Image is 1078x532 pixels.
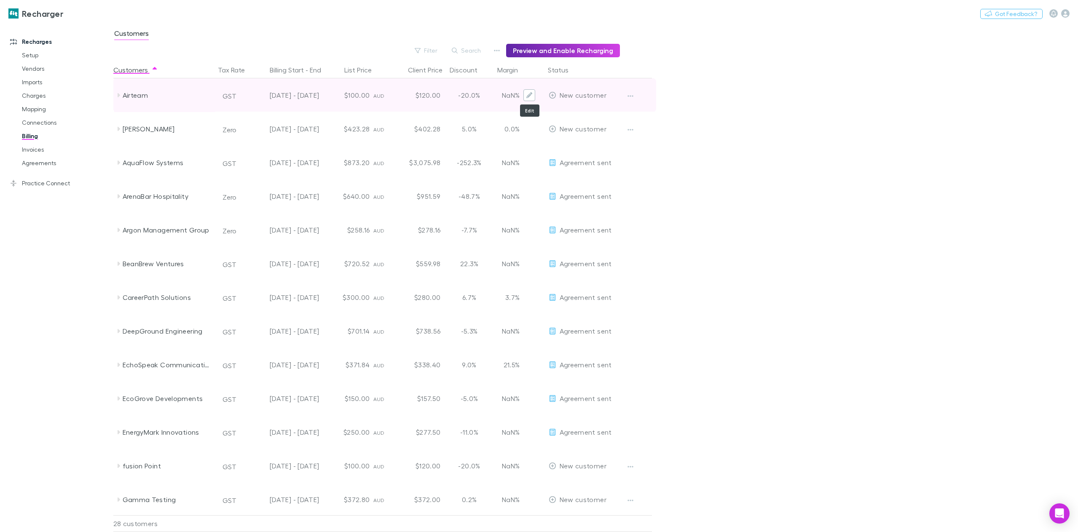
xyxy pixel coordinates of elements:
[219,426,240,440] button: GST
[219,157,240,170] button: GST
[219,89,240,103] button: GST
[444,112,495,146] div: 5.0%
[394,78,444,112] div: $120.00
[373,497,385,503] span: AUD
[373,295,385,301] span: AUD
[394,247,444,281] div: $559.98
[444,314,495,348] div: -5.3%
[123,247,212,281] div: BeanBrew Ventures
[13,143,118,156] a: Invoices
[560,394,612,402] span: Agreement sent
[560,293,612,301] span: Agreement sent
[323,314,373,348] div: $701.14
[373,194,385,200] span: AUD
[373,261,385,267] span: AUD
[444,247,495,281] div: 22.3%
[344,61,382,78] button: List Price
[506,44,620,57] button: Preview and Enable Recharging
[498,225,520,235] p: NaN%
[444,382,495,415] div: -5.0%
[2,176,118,190] a: Practice Connect
[219,359,240,372] button: GST
[123,314,212,348] div: DeepGround Engineering
[498,360,520,370] p: 21.5%
[113,112,656,146] div: [PERSON_NAME]Zero[DATE] - [DATE]$423.28AUD$402.285.0%0.0%EditNew customer
[250,348,319,382] div: [DATE] - [DATE]
[560,462,606,470] span: New customer
[444,415,495,449] div: -11.0%
[498,259,520,269] p: NaN%
[13,156,118,170] a: Agreements
[444,213,495,247] div: -7.7%
[408,61,453,78] button: Client Price
[394,112,444,146] div: $402.28
[560,125,606,133] span: New customer
[13,89,118,102] a: Charges
[523,89,535,101] button: Edit
[394,483,444,516] div: $372.00
[219,224,240,238] button: Zero
[498,393,520,404] p: NaN%
[113,515,215,532] div: 28 customers
[323,483,373,516] div: $372.80
[394,314,444,348] div: $738.56
[219,291,240,305] button: GST
[219,325,240,339] button: GST
[323,146,373,179] div: $873.20
[373,93,385,99] span: AUD
[113,179,656,213] div: ArenaBar HospitalityZero[DATE] - [DATE]$640.00AUD$951.59-48.7%NaN%EditAgreement sent
[323,382,373,415] div: $150.00
[219,123,240,136] button: Zero
[373,227,385,234] span: AUD
[450,61,488,78] div: Discount
[323,112,373,146] div: $423.28
[123,483,212,516] div: Gamma Testing
[323,449,373,483] div: $100.00
[113,483,656,516] div: Gamma TestingGST[DATE] - [DATE]$372.80AUD$372.000.2%NaN%EditNew customer
[448,45,486,56] button: Search
[250,449,319,483] div: [DATE] - [DATE]
[444,348,495,382] div: 9.0%
[13,129,118,143] a: Billing
[560,428,612,436] span: Agreement sent
[250,483,319,516] div: [DATE] - [DATE]
[498,495,520,505] p: NaN%
[323,179,373,213] div: $640.00
[373,160,385,166] span: AUD
[123,382,212,415] div: EcoGrove Developments
[498,427,520,437] p: NaN%
[980,9,1043,19] button: Got Feedback?
[373,463,385,470] span: AUD
[498,158,520,168] p: NaN%
[113,281,656,314] div: CareerPath SolutionsGST[DATE] - [DATE]$300.00AUD$280.006.7%3.7%EditAgreement sent
[394,213,444,247] div: $278.16
[498,461,520,471] p: NaN%
[250,146,319,179] div: [DATE] - [DATE]
[498,326,520,336] p: NaN%
[123,449,212,483] div: fusion Point
[250,112,319,146] div: [DATE] - [DATE]
[373,329,385,335] span: AUD
[1049,503,1070,524] div: Open Intercom Messenger
[498,191,520,201] p: NaN%
[560,361,612,369] span: Agreement sent
[250,213,319,247] div: [DATE] - [DATE]
[323,247,373,281] div: $720.52
[13,48,118,62] a: Setup
[123,415,212,449] div: EnergyMark Innovations
[323,348,373,382] div: $371.84
[394,449,444,483] div: $120.00
[444,281,495,314] div: 6.7%
[373,396,385,402] span: AUD
[498,292,520,302] p: 3.7%
[113,213,656,247] div: Argon Management GroupZero[DATE] - [DATE]$258.16AUD$278.16-7.7%NaN%EditAgreement sent
[560,192,612,200] span: Agreement sent
[114,29,149,40] span: Customers
[2,35,118,48] a: Recharges
[323,213,373,247] div: $258.16
[444,146,495,179] div: -252.3%
[250,247,319,281] div: [DATE] - [DATE]
[22,8,63,19] h3: Recharger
